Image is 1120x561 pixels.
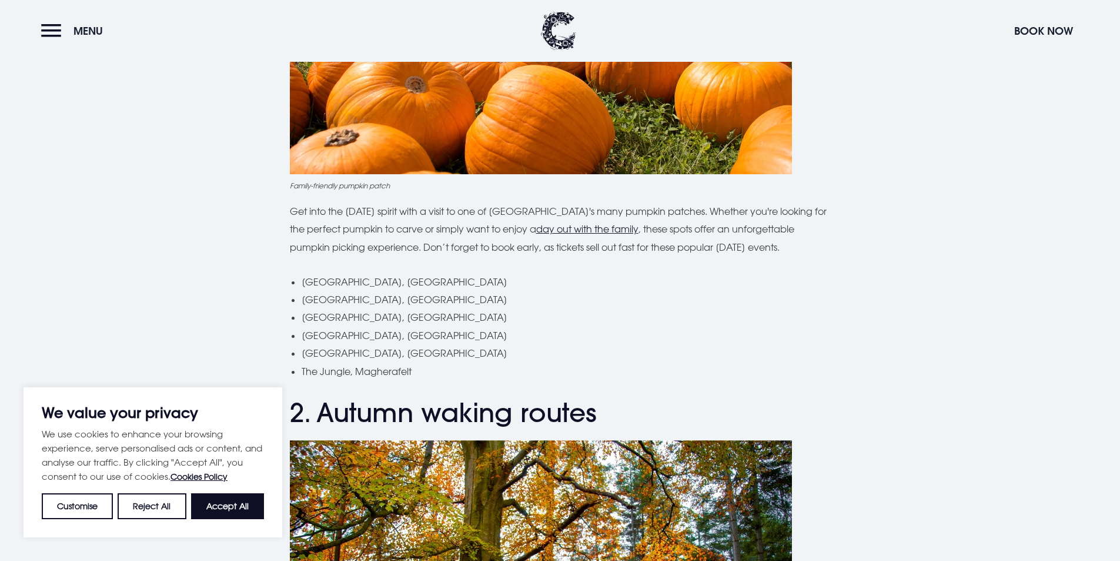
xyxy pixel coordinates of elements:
[302,291,831,308] li: [GEOGRAPHIC_DATA], [GEOGRAPHIC_DATA]
[290,397,831,429] h2: 2. Autumn waking routes
[41,18,109,44] button: Menu
[302,363,831,380] li: The Jungle, Magherafelt
[536,223,638,235] a: day out with the family
[290,203,831,256] p: Get into the [DATE] spirit with a visit to one of [GEOGRAPHIC_DATA]'s many pumpkin patches. Wheth...
[42,493,113,519] button: Customise
[541,12,576,50] img: Clandeboye Lodge
[302,344,831,362] li: [GEOGRAPHIC_DATA], [GEOGRAPHIC_DATA]
[302,273,831,291] li: [GEOGRAPHIC_DATA], [GEOGRAPHIC_DATA]
[1008,18,1079,44] button: Book Now
[42,406,264,420] p: We value your privacy
[191,493,264,519] button: Accept All
[118,493,186,519] button: Reject All
[42,427,264,484] p: We use cookies to enhance your browsing experience, serve personalised ads or content, and analys...
[302,327,831,344] li: [GEOGRAPHIC_DATA], [GEOGRAPHIC_DATA]
[290,180,831,191] figcaption: Family-friendly pumpkin patch
[302,308,831,326] li: [GEOGRAPHIC_DATA], [GEOGRAPHIC_DATA]
[24,387,282,537] div: We value your privacy
[73,24,103,38] span: Menu
[170,472,228,482] a: Cookies Policy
